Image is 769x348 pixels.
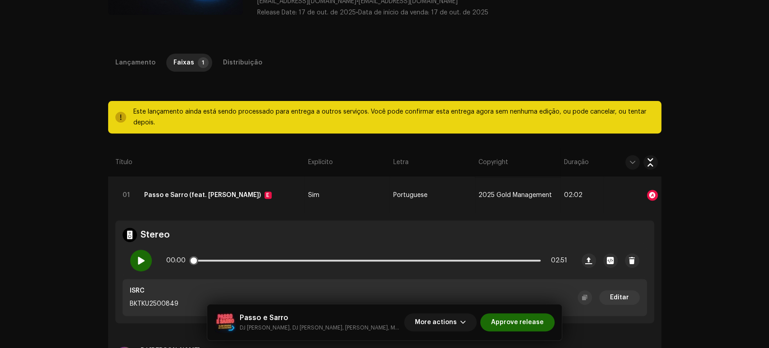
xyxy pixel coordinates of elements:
[564,192,582,198] span: 02:02
[198,57,209,68] p-badge: 1
[491,313,544,331] span: Approve release
[240,312,401,323] h5: Passo e Sarro
[393,192,428,198] span: Portuguese
[308,192,319,198] span: Sim
[564,158,589,167] span: Duração
[223,54,262,72] div: Distribuição
[115,54,155,72] div: Lançamento
[264,192,272,199] div: E
[141,229,170,240] h4: Stereo
[478,192,552,198] span: 2025 Gold Management
[173,54,194,72] div: Faixas
[144,186,261,204] strong: Passo e Sarro (feat. Silva Mc)
[404,313,477,331] button: More actions
[544,252,567,270] span: 02:51
[480,313,555,331] button: Approve release
[393,158,409,167] span: Letra
[130,299,178,309] p: BKTKU2500849
[166,252,189,270] span: 00:00
[133,106,654,128] div: Este lançamento ainda está sendo processado para entrega a outros serviços. Você pode confirmar e...
[308,158,333,167] span: Explícito
[240,323,401,332] small: Passo e Sarro
[478,158,508,167] span: Copyright
[130,286,178,296] p: ISRC
[599,290,640,305] button: Editar
[214,311,236,333] img: e01843e1-d4e3-4b6c-9d86-58a1f2338366
[415,313,457,331] span: More actions
[610,288,629,307] span: Editar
